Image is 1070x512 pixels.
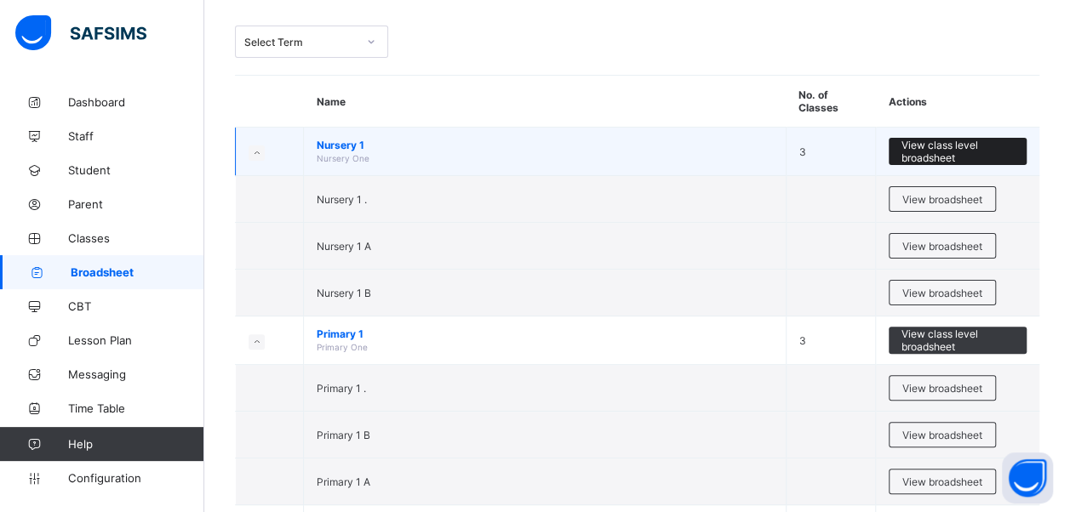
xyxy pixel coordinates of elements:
span: Time Table [68,401,204,415]
span: View broadsheet [902,429,982,441]
span: View broadsheet [902,193,982,206]
span: Dashboard [68,95,204,109]
span: Primary 1 . [317,382,366,395]
a: View broadsheet [889,469,996,481]
span: Nursery 1 [317,139,773,151]
span: Nursery 1 B [317,287,371,299]
span: Nursery 1 A [317,240,371,253]
a: View broadsheet [889,233,996,246]
span: Primary 1 A [317,475,370,488]
th: Actions [875,76,1039,128]
span: Classes [68,231,204,245]
span: Lesson Plan [68,333,204,347]
span: View class level broadsheet [901,139,1014,164]
span: View broadsheet [902,475,982,488]
a: View broadsheet [889,422,996,435]
span: Primary 1 B [317,429,370,441]
span: Primary One [317,342,368,352]
a: View broadsheet [889,375,996,388]
span: Nursery 1 . [317,193,367,206]
th: Name [304,76,787,128]
span: Parent [68,197,204,211]
a: View broadsheet [889,280,996,293]
a: View class level broadsheet [889,138,1027,151]
span: Broadsheet [71,265,204,279]
span: Primary 1 [317,327,773,340]
button: Open asap [1002,452,1053,503]
span: 3 [799,145,806,158]
span: Staff [68,129,204,143]
span: View broadsheet [902,287,982,299]
span: Messaging [68,367,204,381]
span: View broadsheet [902,382,982,395]
span: View class level broadsheet [901,327,1014,353]
span: CBT [68,299,204,313]
span: Student [68,163,204,177]
th: No. of Classes [786,76,875,128]
span: Configuration [68,471,203,485]
span: 3 [799,334,806,347]
span: Help [68,437,203,451]
span: View broadsheet [902,240,982,253]
div: Select Term [244,36,357,48]
img: safsims [15,15,146,51]
span: Nursery One [317,153,369,163]
a: View broadsheet [889,186,996,199]
a: View class level broadsheet [889,327,1027,339]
